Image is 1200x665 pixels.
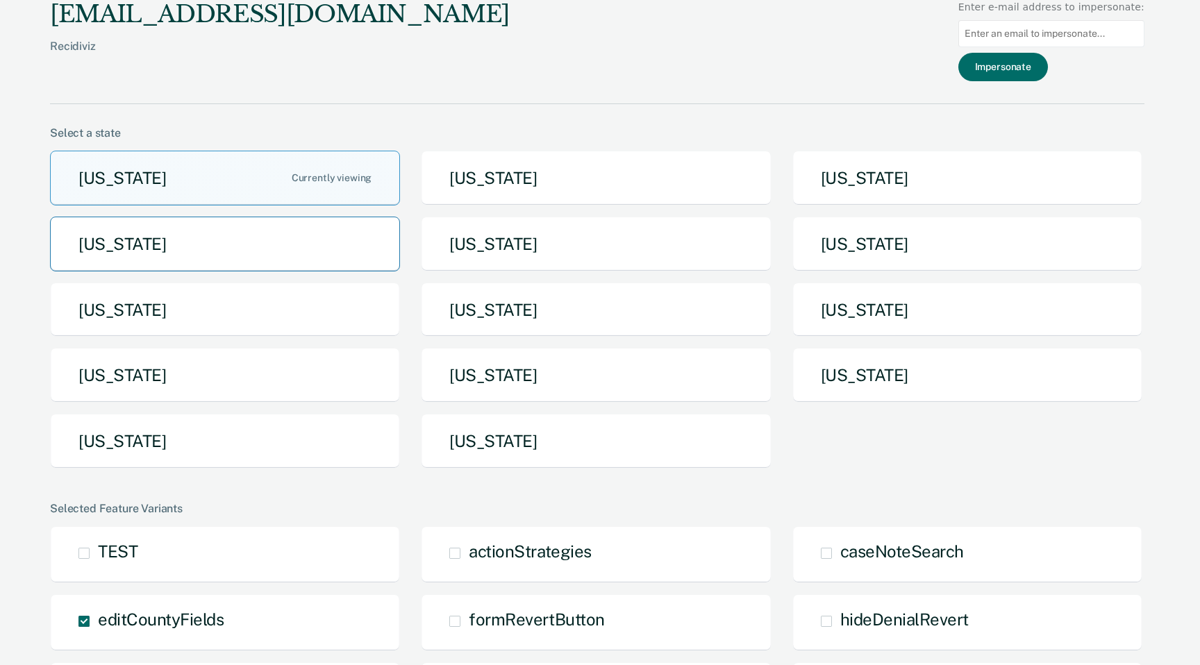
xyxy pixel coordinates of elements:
[421,414,771,469] button: [US_STATE]
[50,414,400,469] button: [US_STATE]
[50,217,400,271] button: [US_STATE]
[840,541,964,561] span: caseNoteSearch
[421,151,771,205] button: [US_STATE]
[50,40,510,75] div: Recidiviz
[421,283,771,337] button: [US_STATE]
[50,126,1144,140] div: Select a state
[840,609,969,629] span: hideDenialRevert
[98,609,224,629] span: editCountyFields
[421,348,771,403] button: [US_STATE]
[792,151,1142,205] button: [US_STATE]
[98,541,137,561] span: TEST
[958,20,1144,47] input: Enter an email to impersonate...
[50,348,400,403] button: [US_STATE]
[792,217,1142,271] button: [US_STATE]
[792,283,1142,337] button: [US_STATE]
[958,53,1048,81] button: Impersonate
[792,348,1142,403] button: [US_STATE]
[421,217,771,271] button: [US_STATE]
[50,283,400,337] button: [US_STATE]
[469,609,604,629] span: formRevertButton
[50,151,400,205] button: [US_STATE]
[469,541,591,561] span: actionStrategies
[50,502,1144,515] div: Selected Feature Variants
